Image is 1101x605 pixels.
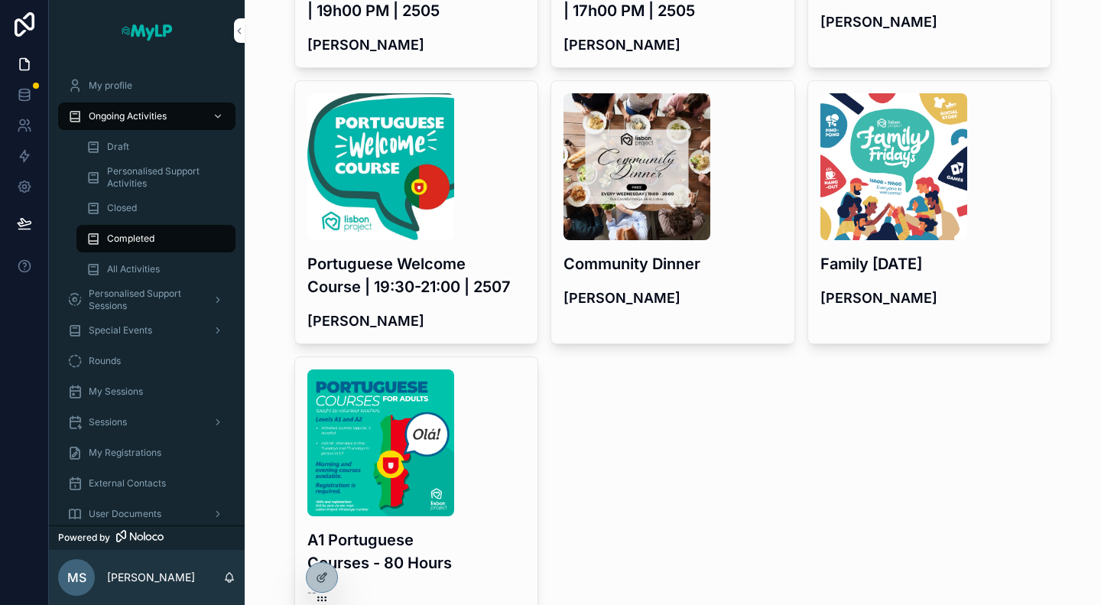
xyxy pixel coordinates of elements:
[307,252,526,298] h3: Portuguese Welcome Course | 19:30-21:00 | 2507
[307,529,526,574] h3: A1 Portuguese Courses - 80 Hours
[89,324,152,337] span: Special Events
[120,18,174,43] img: App logo
[58,470,235,497] a: External Contacts
[76,225,235,252] a: Completed
[58,378,235,405] a: My Sessions
[76,255,235,283] a: All Activities
[89,447,161,459] span: My Registrations
[58,500,235,528] a: User Documents
[550,80,795,344] a: CD.webpCommunity Dinner[PERSON_NAME]
[820,288,1039,308] h4: [PERSON_NAME]
[58,408,235,436] a: Sessions
[107,263,160,275] span: All Activities
[89,477,166,490] span: External Contacts
[563,252,782,275] h3: Community Dinner
[89,110,167,122] span: Ongoing Activities
[307,34,526,55] h4: [PERSON_NAME]
[67,568,86,587] span: MS
[58,286,235,314] a: Personalised Support Sessions
[307,311,526,331] h4: [PERSON_NAME]
[563,34,782,55] h4: [PERSON_NAME]
[49,61,245,525] div: scrollable content
[807,80,1052,344] a: FF.pngFamily [DATE][PERSON_NAME]
[89,385,143,398] span: My Sessions
[820,252,1039,275] h3: Family [DATE]
[58,347,235,375] a: Rounds
[89,80,132,92] span: My profile
[307,93,454,240] img: PWC-image-website-2024.09.jpg
[58,102,235,130] a: Ongoing Activities
[58,439,235,467] a: My Registrations
[89,355,121,367] span: Rounds
[107,202,137,214] span: Closed
[294,80,539,344] a: PWC-image-website-2024.09.jpgPortuguese Welcome Course | 19:30-21:00 | 2507[PERSON_NAME]
[76,164,235,191] a: Personalised Support Activities
[563,93,710,240] img: CD.webp
[89,416,127,428] span: Sessions
[58,532,110,544] span: Powered by
[820,11,1039,32] h4: [PERSON_NAME]
[820,93,967,240] img: FF.png
[107,233,154,245] span: Completed
[107,570,195,585] p: [PERSON_NAME]
[49,525,245,550] a: Powered by
[307,369,454,516] img: Education.webp
[89,508,161,520] span: User Documents
[76,133,235,161] a: Draft
[563,288,782,308] h4: [PERSON_NAME]
[107,141,129,153] span: Draft
[89,288,200,312] span: Personalised Support Sessions
[58,72,235,99] a: My profile
[76,194,235,222] a: Closed
[58,317,235,344] a: Special Events
[107,165,220,190] span: Personalised Support Activities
